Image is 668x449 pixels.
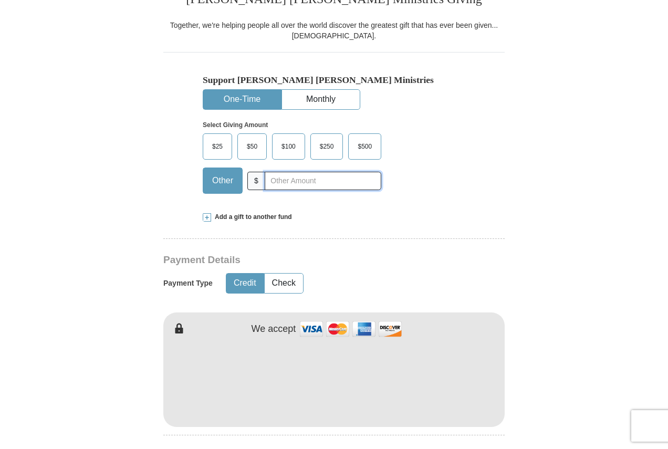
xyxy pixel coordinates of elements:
[265,172,381,190] input: Other Amount
[207,173,238,189] span: Other
[207,139,228,154] span: $25
[352,139,377,154] span: $500
[276,139,301,154] span: $100
[282,90,360,109] button: Monthly
[163,279,213,288] h5: Payment Type
[211,213,292,222] span: Add a gift to another fund
[163,20,505,41] div: Together, we're helping people all over the world discover the greatest gift that has ever been g...
[163,254,431,266] h3: Payment Details
[265,274,303,293] button: Check
[203,90,281,109] button: One-Time
[298,318,403,340] img: credit cards accepted
[226,274,264,293] button: Credit
[252,323,296,335] h4: We accept
[203,121,268,129] strong: Select Giving Amount
[203,75,465,86] h5: Support [PERSON_NAME] [PERSON_NAME] Ministries
[315,139,339,154] span: $250
[242,139,263,154] span: $50
[247,172,265,190] span: $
